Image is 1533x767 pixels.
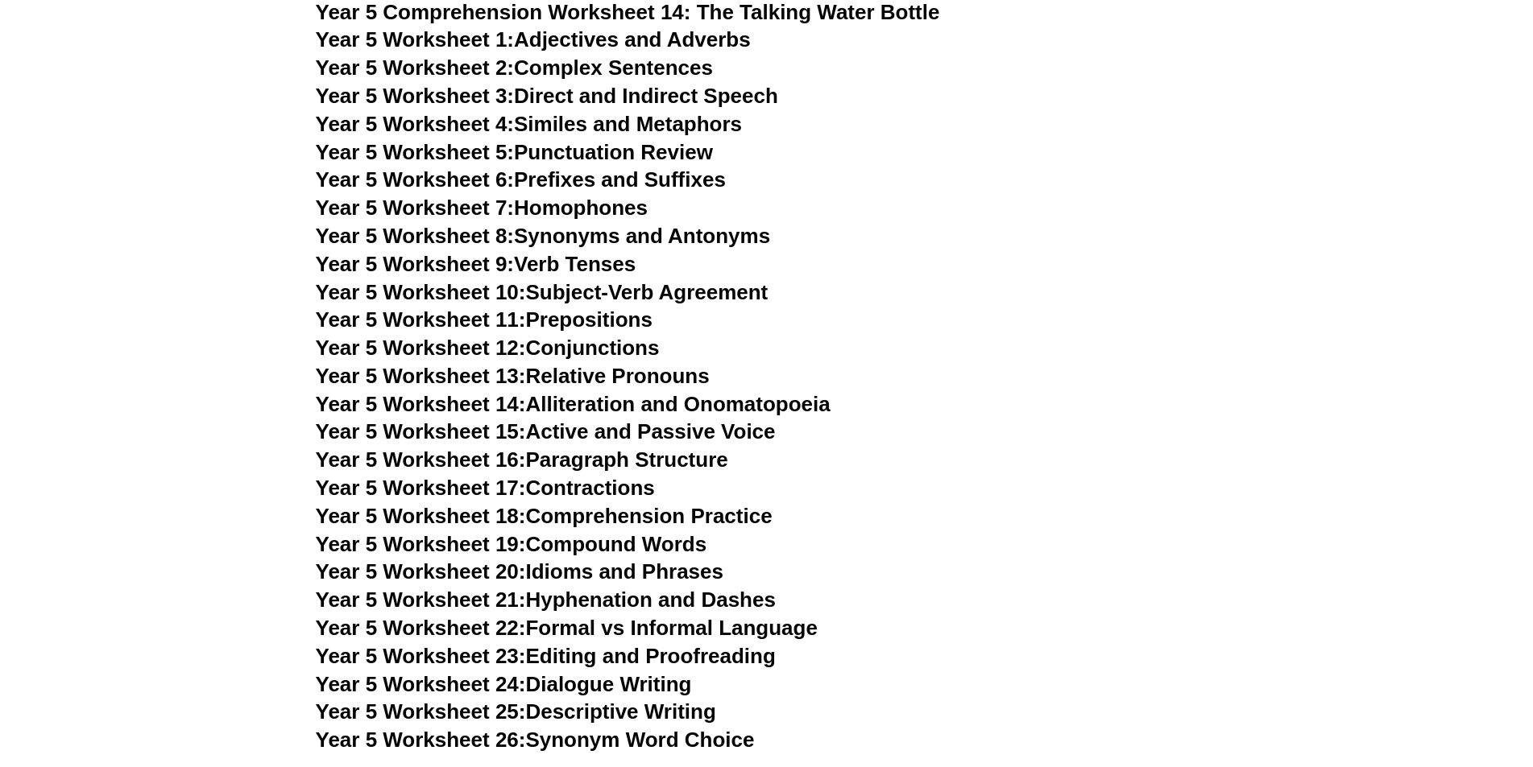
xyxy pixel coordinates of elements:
a: Year 5 Worksheet 22:Formal vs Informal Language [316,616,818,640]
span: Year 5 Worksheet 11: [316,307,526,332]
span: Year 5 Worksheet 24: [316,672,526,696]
a: Year 5 Worksheet 15:Active and Passive Voice [316,419,776,443]
a: Year 5 Worksheet 19:Compound Words [316,532,707,556]
span: Year 5 Worksheet 7: [316,196,515,220]
span: Year 5 Worksheet 6: [316,167,515,192]
a: Year 5 Worksheet 1:Adjectives and Adverbs [316,27,751,52]
span: Year 5 Worksheet 18: [316,504,526,528]
span: Year 5 Worksheet 14: [316,392,526,416]
a: Year 5 Worksheet 18:Comprehension Practice [316,504,773,528]
span: Year 5 Worksheet 26: [316,728,526,752]
a: Year 5 Worksheet 5:Punctuation Review [316,140,713,164]
span: Year 5 Worksheet 15: [316,419,526,443]
span: Year 5 Worksheet 8: [316,224,515,248]
span: Year 5 Worksheet 4: [316,112,515,136]
span: Year 5 Worksheet 12: [316,336,526,360]
a: Year 5 Worksheet 9:Verb Tenses [316,252,636,276]
span: Year 5 Worksheet 3: [316,84,515,108]
span: Year 5 Worksheet 9: [316,252,515,276]
a: Year 5 Worksheet 8:Synonyms and Antonyms [316,224,771,248]
a: Year 5 Worksheet 10:Subject-Verb Agreement [316,280,769,304]
a: Year 5 Worksheet 13:Relative Pronouns [316,364,710,388]
span: Year 5 Worksheet 20: [316,559,526,583]
a: Year 5 Worksheet 6:Prefixes and Suffixes [316,167,726,192]
a: Year 5 Worksheet 17:Contractions [316,476,655,500]
a: Year 5 Worksheet 7:Homophones [316,196,648,220]
span: Year 5 Worksheet 19: [316,532,526,556]
a: Year 5 Worksheet 25:Descriptive Writing [316,699,716,724]
span: Year 5 Worksheet 21: [316,588,526,612]
a: Year 5 Worksheet 24:Dialogue Writing [316,672,692,696]
a: Year 5 Worksheet 14:Alliteration and Onomatopoeia [316,392,831,416]
a: Year 5 Worksheet 20:Idioms and Phrases [316,559,723,583]
span: Year 5 Worksheet 2: [316,56,515,80]
span: Year 5 Worksheet 17: [316,476,526,500]
span: Year 5 Worksheet 16: [316,447,526,472]
span: Year 5 Worksheet 22: [316,616,526,640]
a: Year 5 Worksheet 26:Synonym Word Choice [316,728,755,752]
a: Year 5 Worksheet 21:Hyphenation and Dashes [316,588,776,612]
a: Year 5 Worksheet 12:Conjunctions [316,336,660,360]
span: Year 5 Worksheet 25: [316,699,526,724]
iframe: Chat Widget [1265,585,1533,767]
a: Year 5 Worksheet 4:Similes and Metaphors [316,112,743,136]
a: Year 5 Worksheet 23:Editing and Proofreading [316,644,776,668]
span: Year 5 Worksheet 23: [316,644,526,668]
span: Year 5 Worksheet 10: [316,280,526,304]
span: Year 5 Worksheet 13: [316,364,526,388]
a: Year 5 Worksheet 16:Paragraph Structure [316,447,728,472]
a: Year 5 Worksheet 2:Complex Sentences [316,56,713,80]
span: Year 5 Worksheet 1: [316,27,515,52]
span: Year 5 Worksheet 5: [316,140,515,164]
a: Year 5 Worksheet 3:Direct and Indirect Speech [316,84,778,108]
a: Year 5 Worksheet 11:Prepositions [316,307,653,332]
